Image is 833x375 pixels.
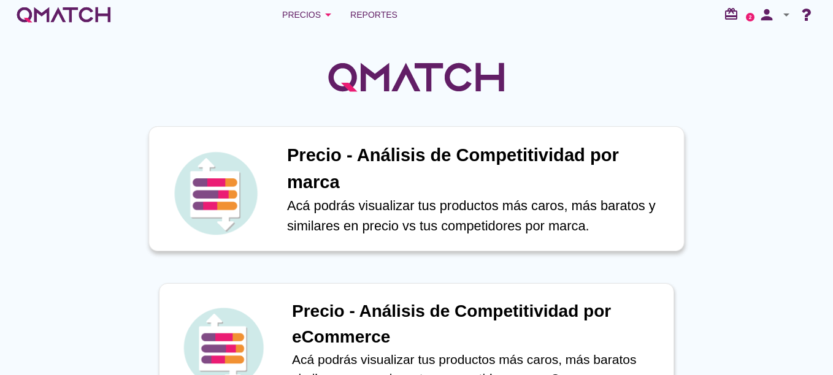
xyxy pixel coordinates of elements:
p: Acá podrás visualizar tus productos más caros, más baratos y similares en precio vs tus competido... [287,195,671,236]
button: Precios [272,2,345,27]
h1: Precio - Análisis de Competitividad por marca [287,142,671,195]
text: 2 [749,14,752,20]
i: person [754,6,779,23]
img: icon [171,148,261,238]
div: Precios [282,7,336,22]
a: 2 [746,13,754,21]
span: Reportes [350,7,397,22]
h1: Precio - Análisis de Competitividad por eCommerce [292,298,661,350]
i: redeem [724,7,743,21]
img: QMatchLogo [324,47,509,108]
i: arrow_drop_down [779,7,794,22]
i: arrow_drop_down [321,7,336,22]
a: Reportes [345,2,402,27]
a: iconPrecio - Análisis de Competitividad por marcaAcá podrás visualizar tus productos más caros, m... [142,129,691,249]
a: white-qmatch-logo [15,2,113,27]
